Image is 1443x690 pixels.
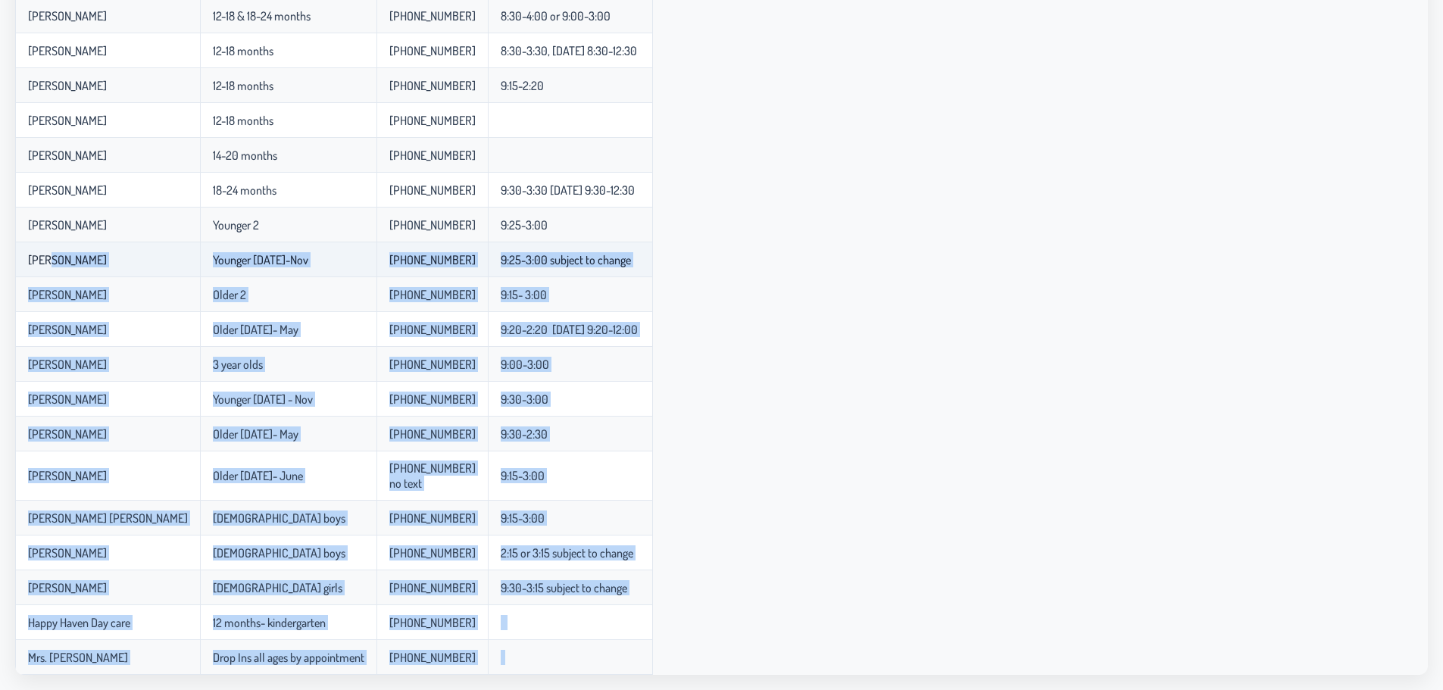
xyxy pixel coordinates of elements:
p-celleditor: 14-20 months [213,148,277,163]
p-celleditor: [PHONE_NUMBER] [389,8,476,23]
p-celleditor: [PHONE_NUMBER] [389,113,476,128]
p-celleditor: 9:30-3:00 [501,392,548,407]
p-celleditor: Older [DATE]- May [213,322,298,337]
p-celleditor: 12-18 months [213,43,273,58]
p-celleditor: 8:30-3:30, [DATE] 8:30-12:30 [501,43,637,58]
p-celleditor: [PHONE_NUMBER] [389,545,476,560]
p-celleditor: Mrs. [PERSON_NAME] [28,650,128,665]
p-celleditor: [PHONE_NUMBER] [389,217,476,233]
p-celleditor: [PERSON_NAME] [28,78,107,93]
p-celleditor: [PHONE_NUMBER] [389,43,476,58]
p-celleditor: [PHONE_NUMBER] [389,392,476,407]
p-celleditor: [PHONE_NUMBER] [389,287,476,302]
p-celleditor: [PERSON_NAME] [28,545,107,560]
p-celleditor: 12-18 months [213,78,273,93]
p-celleditor: [PERSON_NAME] [28,392,107,407]
p-celleditor: [PHONE_NUMBER] [389,252,476,267]
p-celleditor: Happy Haven Day care [28,615,130,630]
p-celleditor: [PHONE_NUMBER] no text [389,461,476,491]
p-celleditor: [PERSON_NAME] [28,183,107,198]
p-celleditor: [PHONE_NUMBER] [389,78,476,93]
p-celleditor: 9:30-2:30 [501,426,548,442]
p-celleditor: [PHONE_NUMBER] [389,580,476,595]
p-celleditor: [PHONE_NUMBER] [389,426,476,442]
p-celleditor: [PERSON_NAME] [28,252,107,267]
p-celleditor: [PHONE_NUMBER] [389,650,476,665]
p-celleditor: [PHONE_NUMBER] [389,615,476,630]
p-celleditor: 2:15 or 3:15 subject to change [501,545,633,560]
p-celleditor: [DEMOGRAPHIC_DATA] boys [213,510,345,526]
p-celleditor: [PERSON_NAME] [PERSON_NAME] [28,510,188,526]
p-celleditor: Younger [DATE]-Nov [213,252,308,267]
p-celleditor: [PHONE_NUMBER] [389,183,476,198]
p-celleditor: [PERSON_NAME] [28,43,107,58]
p-celleditor: [PERSON_NAME] [28,113,107,128]
p-celleditor: 9:15-3:00 [501,468,545,483]
p-celleditor: 12 months- kindergarten [213,615,326,630]
p-celleditor: [PERSON_NAME] [28,322,107,337]
p-celleditor: 9:25-3:00 subject to change [501,252,631,267]
p-celleditor: [PERSON_NAME] [28,148,107,163]
p-celleditor: Older 2 [213,287,246,302]
p-celleditor: 9:15-3:00 [501,510,545,526]
p-celleditor: [PHONE_NUMBER] [389,322,476,337]
p-celleditor: 12-18 & 18-24 months [213,8,311,23]
p-celleditor: 12-18 months [213,113,273,128]
p-celleditor: 9:30-3:30 [DATE] 9:30-12:30 [501,183,635,198]
p-celleditor: [PERSON_NAME] [28,8,107,23]
p-celleditor: [PERSON_NAME] [28,426,107,442]
p-celleditor: 8:30-4:00 or 9:00-3:00 [501,8,611,23]
p-celleditor: Younger [DATE] - Nov [213,392,313,407]
p-celleditor: Younger 2 [213,217,259,233]
p-celleditor: [PERSON_NAME] [28,217,107,233]
p-celleditor: 9:15-2:20 [501,78,544,93]
p-celleditor: 9:25-3:00 [501,217,548,233]
p-celleditor: Older [DATE]- June [213,468,303,483]
p-celleditor: [DEMOGRAPHIC_DATA] girls [213,580,342,595]
p-celleditor: 9:20-2:20 [DATE] 9:20-12:00 [501,322,638,337]
p-celleditor: 9:15- 3:00 [501,287,547,302]
p-celleditor: Older [DATE]- May [213,426,298,442]
p-celleditor: [PERSON_NAME] [28,468,107,483]
p-celleditor: 3 year olds [213,357,263,372]
p-celleditor: [PHONE_NUMBER] [389,510,476,526]
p-celleditor: 9:00-3:00 [501,357,549,372]
p-celleditor: [PHONE_NUMBER] [389,148,476,163]
p-celleditor: [PERSON_NAME] [28,287,107,302]
p-celleditor: [DEMOGRAPHIC_DATA] boys [213,545,345,560]
p-celleditor: 18-24 months [213,183,276,198]
p-celleditor: [PERSON_NAME] [28,580,107,595]
p-celleditor: [PHONE_NUMBER] [389,357,476,372]
p-celleditor: [PERSON_NAME] [28,357,107,372]
p-celleditor: 9:30-3:15 subject to change [501,580,627,595]
p-celleditor: Drop Ins all ages by appointment [213,650,364,665]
